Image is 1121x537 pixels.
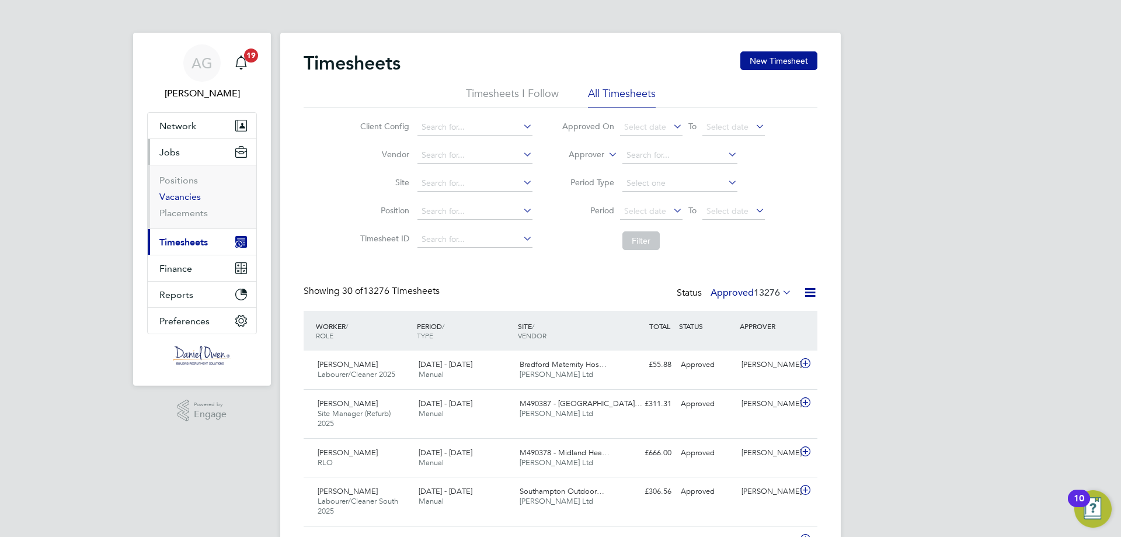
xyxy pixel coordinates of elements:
span: Powered by [194,400,227,410]
button: Finance [148,255,256,281]
h2: Timesheets [304,51,401,75]
span: 13276 Timesheets [342,285,440,297]
span: Reports [159,289,193,300]
div: Jobs [148,165,256,228]
span: To [685,119,700,134]
div: WORKER [313,316,414,346]
span: Amy Garcia [147,86,257,101]
span: [DATE] - [DATE] [419,486,472,496]
label: Site [357,177,409,188]
div: [PERSON_NAME] [737,482,798,501]
span: 13276 [754,287,780,299]
span: / [346,321,348,331]
span: / [442,321,444,331]
div: Approved [676,444,737,463]
img: danielowen-logo-retina.png [173,346,231,365]
a: Go to home page [147,346,257,365]
div: £311.31 [615,394,676,414]
span: [DATE] - [DATE] [419,359,472,369]
label: Vendor [357,149,409,160]
label: Timesheet ID [357,233,409,244]
a: Positions [159,175,198,186]
a: 19 [229,44,253,82]
div: SITE [515,316,616,346]
span: Select date [706,122,749,132]
span: TYPE [417,331,433,340]
a: AG[PERSON_NAME] [147,44,257,101]
span: Select date [706,206,749,216]
span: ROLE [316,331,333,340]
button: Filter [622,231,660,250]
input: Search for... [417,203,532,220]
span: / [532,321,534,331]
label: Position [357,205,409,216]
span: Labourer/Cleaner South 2025 [318,496,398,516]
span: [PERSON_NAME] Ltd [520,496,593,506]
span: [PERSON_NAME] Ltd [520,369,593,379]
div: Showing [304,285,442,297]
div: [PERSON_NAME] [737,444,798,463]
label: Period Type [562,177,614,188]
label: Approved On [562,121,614,131]
span: Manual [419,408,444,418]
span: Network [159,120,196,131]
label: Period [562,205,614,216]
div: Approved [676,394,737,414]
button: New Timesheet [740,51,817,70]
span: Select date [624,206,666,216]
span: Site Manager (Refurb) 2025 [318,408,391,428]
input: Search for... [417,147,532,164]
span: [PERSON_NAME] [318,359,378,369]
div: £306.56 [615,482,676,501]
button: Reports [148,282,256,307]
label: Approved [711,287,792,299]
input: Search for... [417,231,532,248]
button: Timesheets [148,229,256,255]
input: Select one [622,175,737,192]
span: Engage [194,410,227,420]
div: APPROVER [737,316,798,337]
li: Timesheets I Follow [466,86,559,108]
span: Manual [419,369,444,379]
input: Search for... [417,175,532,192]
span: Timesheets [159,237,208,248]
a: Vacancies [159,191,201,202]
span: [PERSON_NAME] Ltd [520,408,593,418]
span: Preferences [159,316,210,327]
div: STATUS [676,316,737,337]
button: Jobs [148,139,256,165]
div: Approved [676,482,737,501]
div: [PERSON_NAME] [737,394,798,414]
span: [PERSON_NAME] Ltd [520,458,593,467]
nav: Main navigation [133,33,271,386]
span: M490387 - [GEOGRAPHIC_DATA]… [520,399,642,408]
span: Manual [419,458,444,467]
span: [PERSON_NAME] [318,486,378,496]
div: PERIOD [414,316,515,346]
span: [PERSON_NAME] [318,399,378,408]
span: RLO [318,458,333,467]
span: VENDOR [518,331,546,340]
span: M490378 - Midland Hea… [520,448,610,458]
div: £55.88 [615,355,676,375]
a: Powered byEngage [177,400,227,422]
button: Network [148,113,256,138]
input: Search for... [622,147,737,164]
button: Preferences [148,308,256,334]
span: Bradford Maternity Hos… [520,359,607,369]
a: Placements [159,207,208,219]
div: £666.00 [615,444,676,463]
div: Status [677,285,794,302]
span: Finance [159,263,192,274]
span: Labourer/Cleaner 2025 [318,369,395,379]
span: Select date [624,122,666,132]
div: 10 [1074,498,1084,514]
span: [DATE] - [DATE] [419,448,472,458]
button: Open Resource Center, 10 new notifications [1074,490,1112,528]
span: TOTAL [649,321,670,331]
span: Southampton Outdoor… [520,486,604,496]
li: All Timesheets [588,86,656,108]
label: Client Config [357,121,409,131]
label: Approver [552,149,604,161]
span: [DATE] - [DATE] [419,399,472,408]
